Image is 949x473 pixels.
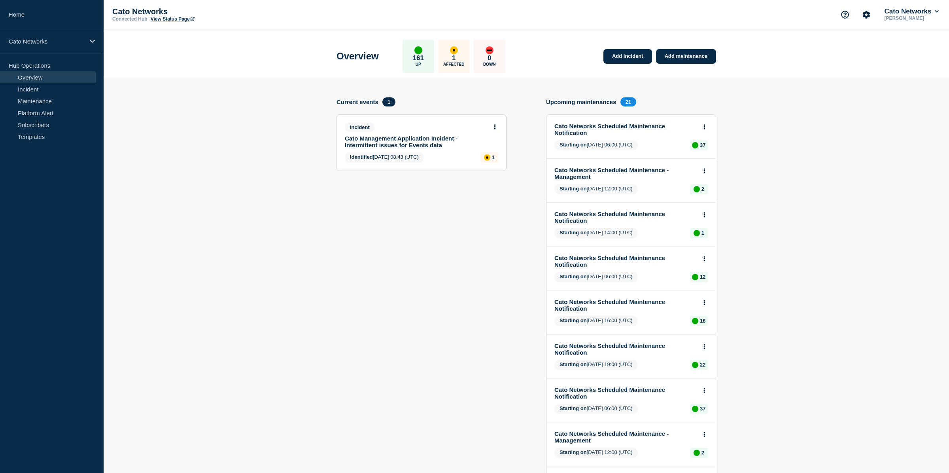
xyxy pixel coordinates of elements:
[554,272,638,282] span: [DATE] 06:00 (UTC)
[452,54,456,62] p: 1
[450,46,458,54] div: affected
[554,298,697,312] a: Cato Networks Scheduled Maintenance Notification
[692,406,698,412] div: up
[554,386,697,400] a: Cato Networks Scheduled Maintenance Notification
[560,142,587,148] span: Starting on
[554,316,638,326] span: [DATE] 16:00 (UTC)
[554,140,638,150] span: [DATE] 06:00 (UTC)
[700,274,705,280] p: 12
[554,430,697,444] a: Cato Networks Scheduled Maintenance - Management
[350,154,373,160] span: Identified
[554,123,697,136] a: Cato Networks Scheduled Maintenance Notification
[620,97,636,106] span: 21
[560,230,587,236] span: Starting on
[560,317,587,323] span: Starting on
[483,62,496,66] p: Down
[345,123,375,132] span: Incident
[546,99,616,105] h4: Upcoming maintenances
[488,54,491,62] p: 0
[700,406,705,412] p: 37
[692,274,698,280] div: up
[700,362,705,368] p: 22
[554,404,638,414] span: [DATE] 06:00 (UTC)
[700,318,705,324] p: 18
[336,99,378,105] h4: Current events
[883,15,940,21] p: [PERSON_NAME]
[486,46,493,54] div: down
[656,49,716,64] a: Add maintenance
[692,318,698,324] div: up
[382,97,395,106] span: 1
[492,154,495,160] p: 1
[701,230,704,236] p: 1
[554,448,638,458] span: [DATE] 12:00 (UTC)
[883,8,940,15] button: Cato Networks
[414,46,422,54] div: up
[151,16,195,22] a: View Status Page
[413,54,424,62] p: 161
[700,142,705,148] p: 37
[336,51,379,62] h1: Overview
[560,361,587,367] span: Starting on
[692,142,698,148] div: up
[858,6,875,23] button: Account settings
[112,7,270,16] p: Cato Networks
[112,16,147,22] p: Connected Hub
[554,228,638,238] span: [DATE] 14:00 (UTC)
[560,449,587,455] span: Starting on
[560,274,587,279] span: Starting on
[484,154,490,161] div: affected
[560,405,587,411] span: Starting on
[554,184,638,194] span: [DATE] 12:00 (UTC)
[701,450,704,456] p: 2
[692,362,698,368] div: up
[345,152,424,163] span: [DATE] 08:43 (UTC)
[701,186,704,192] p: 2
[603,49,652,64] a: Add incident
[694,230,700,236] div: up
[837,6,853,23] button: Support
[554,255,697,268] a: Cato Networks Scheduled Maintenance Notification
[9,38,85,45] p: Cato Networks
[554,360,638,370] span: [DATE] 19:00 (UTC)
[694,186,700,192] div: up
[345,135,488,148] a: Cato Management Application Incident - Intermittent issues for Events data
[560,186,587,192] span: Starting on
[554,211,697,224] a: Cato Networks Scheduled Maintenance Notification
[554,342,697,356] a: Cato Networks Scheduled Maintenance Notification
[694,450,700,456] div: up
[443,62,464,66] p: Affected
[416,62,421,66] p: Up
[554,167,697,180] a: Cato Networks Scheduled Maintenance - Management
